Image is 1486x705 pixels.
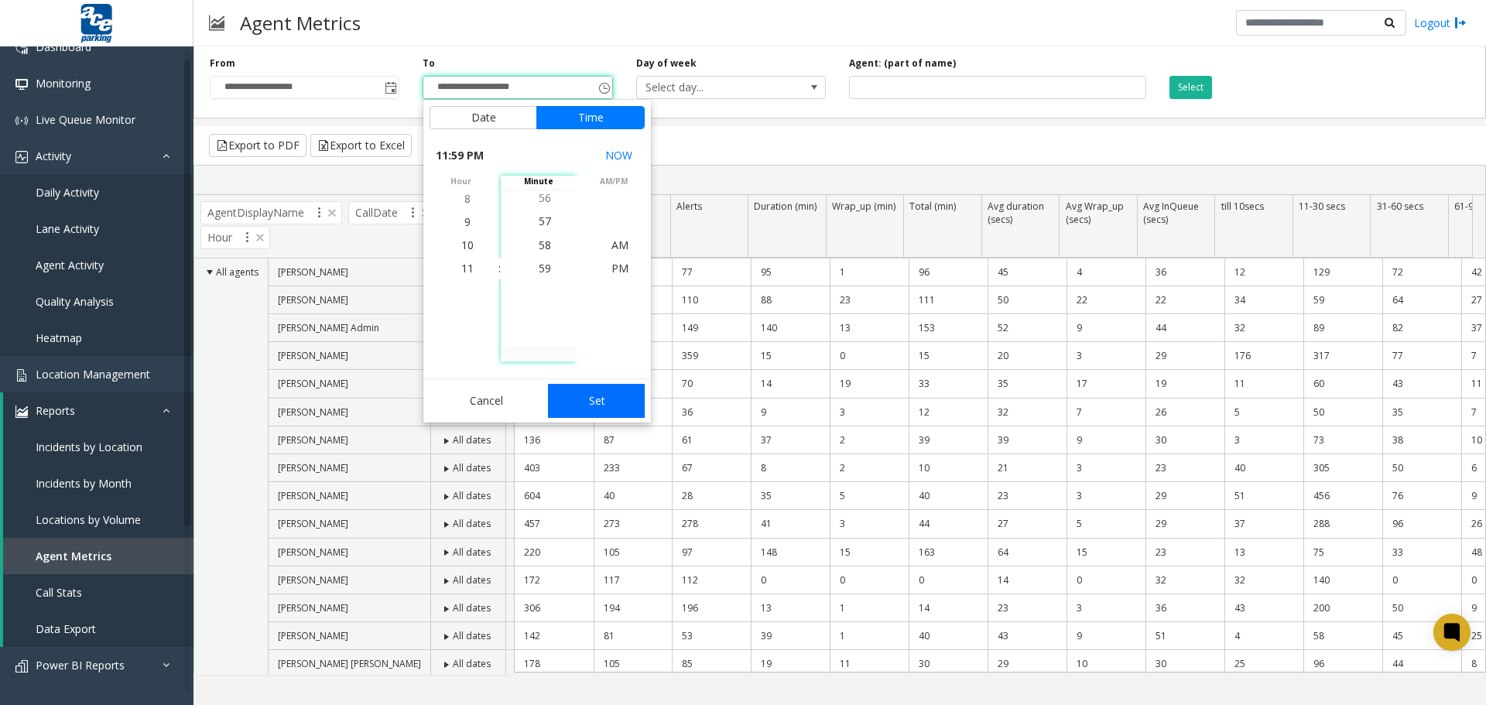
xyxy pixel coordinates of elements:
td: 32 [1145,566,1224,594]
td: 19 [751,650,830,678]
td: 15 [751,342,830,370]
td: 140 [1303,566,1382,594]
td: 36 [672,399,751,426]
td: 22 [1067,286,1145,314]
span: 9 [464,214,471,229]
td: 61 [672,426,751,454]
img: 'icon' [15,151,28,163]
label: From [210,56,235,70]
img: 'icon' [15,660,28,672]
span: Select day... [637,77,788,98]
td: 11 [1224,370,1303,398]
td: 32 [1224,314,1303,342]
td: 38 [1382,426,1461,454]
td: 50 [1382,594,1461,622]
td: 456 [1303,482,1382,510]
td: 3 [1224,426,1303,454]
td: 33 [909,370,988,398]
td: 45 [988,258,1067,286]
span: All dates [453,573,491,587]
td: 19 [1145,370,1224,398]
span: [PERSON_NAME] [278,489,348,502]
td: 5 [830,482,909,510]
td: 96 [1382,510,1461,538]
td: 89 [1303,314,1382,342]
span: Activity [36,149,71,163]
a: Logout [1414,15,1467,31]
td: 3 [830,399,909,426]
button: Time tab [536,106,645,129]
span: All dates [453,546,491,559]
td: 26 [1145,399,1224,426]
td: 200 [1303,594,1382,622]
td: 142 [515,622,594,650]
img: 'icon' [15,369,28,382]
td: 25 [1224,650,1303,678]
td: 64 [1382,286,1461,314]
td: 19 [830,370,909,398]
td: 110 [672,286,751,314]
span: [PERSON_NAME] [278,406,348,419]
td: 85 [672,650,751,678]
td: 36 [1145,594,1224,622]
td: 44 [1382,650,1461,678]
a: Data Export [3,611,193,647]
span: Avg InQueue (secs) [1143,200,1199,226]
td: 178 [515,650,594,678]
span: [PERSON_NAME] [278,349,348,362]
td: 23 [830,286,909,314]
a: Incidents by Location [3,429,193,465]
span: AM [611,238,628,252]
td: 278 [672,510,751,538]
button: Select now [599,142,639,169]
td: 81 [594,622,673,650]
td: 10 [909,454,988,482]
td: 3 [1067,342,1145,370]
td: 51 [1145,622,1224,650]
span: 56 [539,190,551,205]
a: Locations by Volume [3,501,193,538]
span: Duration (min) [754,200,817,213]
span: Agent Activity [36,258,104,272]
button: Set [548,384,645,418]
td: 37 [751,426,830,454]
img: 'icon' [15,78,28,91]
span: [PERSON_NAME] [278,629,348,642]
td: 67 [672,454,751,482]
td: 29 [1145,510,1224,538]
td: 39 [909,426,988,454]
td: 176 [1224,342,1303,370]
td: 77 [672,258,751,286]
span: All dates [453,433,491,447]
a: Reports [3,392,193,429]
span: Toggle popup [595,77,612,98]
td: 3 [830,510,909,538]
span: 58 [539,237,551,252]
span: AM/PM [576,176,651,187]
td: 21 [988,454,1067,482]
td: 194 [594,594,673,622]
td: 44 [909,510,988,538]
img: 'icon' [15,406,28,418]
span: [PERSON_NAME] [278,546,348,559]
span: All agents [216,265,259,279]
td: 5 [1224,399,1303,426]
td: 72 [1382,258,1461,286]
td: 23 [1145,539,1224,566]
td: 87 [594,426,673,454]
span: 31-60 secs [1377,200,1423,213]
span: Hour [200,226,270,249]
span: hour [423,176,498,187]
span: Agent Metrics [36,549,111,563]
td: 149 [672,314,751,342]
td: 34 [1224,286,1303,314]
label: To [423,56,435,70]
td: 1 [830,622,909,650]
td: 23 [1145,454,1224,482]
td: 30 [1145,650,1224,678]
span: Monitoring [36,76,91,91]
span: All dates [453,461,491,474]
td: 3 [1067,454,1145,482]
td: 88 [751,286,830,314]
button: Date tab [430,106,537,129]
